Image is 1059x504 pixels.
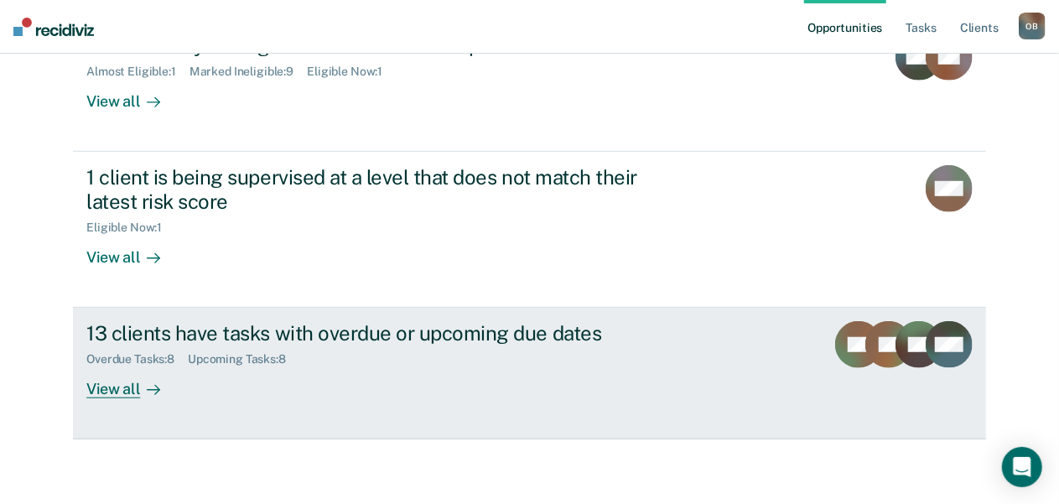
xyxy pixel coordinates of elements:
div: Overdue Tasks : 8 [86,352,188,366]
div: Eligible Now : 1 [307,65,396,79]
div: View all [86,78,180,111]
a: 2 clients may be eligible for the Limited Supervision UnitAlmost Eligible:1Marked Ineligible:9Eli... [73,20,986,152]
div: View all [86,366,180,399]
div: 13 clients have tasks with overdue or upcoming due dates [86,321,675,346]
a: 1 client is being supervised at a level that does not match their latest risk scoreEligible Now:1... [73,152,986,308]
div: O B [1019,13,1046,39]
div: 1 client is being supervised at a level that does not match their latest risk score [86,165,675,214]
div: Eligible Now : 1 [86,221,175,235]
button: OB [1019,13,1046,39]
div: Almost Eligible : 1 [86,65,189,79]
div: Upcoming Tasks : 8 [188,352,299,366]
div: View all [86,234,180,267]
div: Open Intercom Messenger [1002,447,1042,487]
img: Recidiviz [13,18,94,36]
a: 13 clients have tasks with overdue or upcoming due datesOverdue Tasks:8Upcoming Tasks:8View all [73,308,986,439]
div: Marked Ineligible : 9 [189,65,307,79]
